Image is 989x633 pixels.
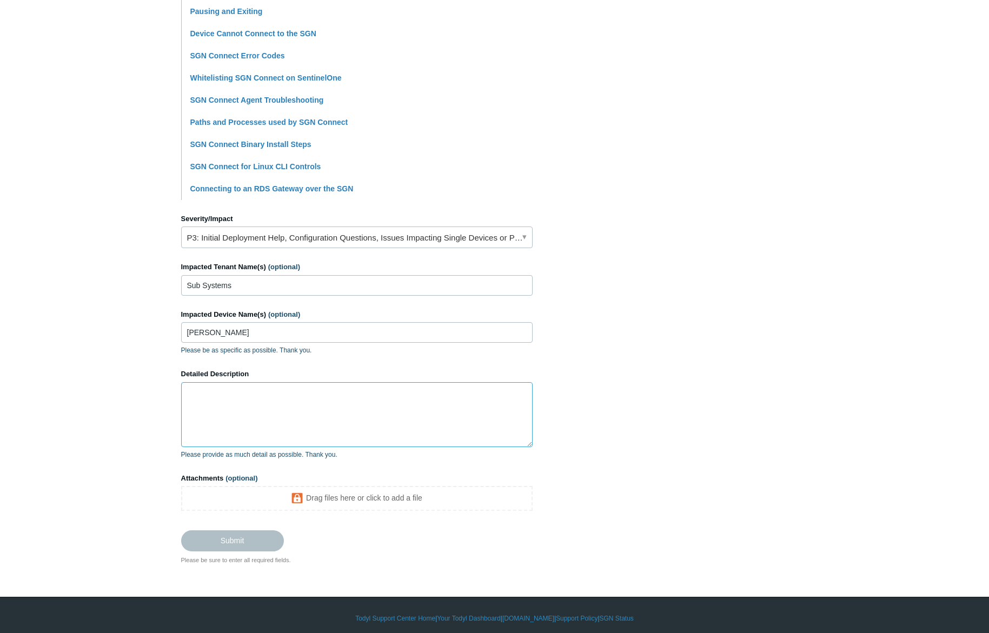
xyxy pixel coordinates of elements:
p: Please be as specific as possible. Thank you. [181,345,533,355]
label: Attachments [181,473,533,484]
a: SGN Connect Error Codes [190,51,285,60]
a: SGN Connect Agent Troubleshooting [190,96,324,104]
a: [DOMAIN_NAME] [502,614,554,623]
a: SGN Connect Binary Install Steps [190,140,311,149]
a: Your Todyl Dashboard [437,614,500,623]
a: SGN Connect for Linux CLI Controls [190,162,321,171]
a: Whitelisting SGN Connect on SentinelOne [190,74,342,82]
span: (optional) [225,474,257,482]
a: Support Policy [556,614,598,623]
label: Detailed Description [181,369,533,379]
a: SGN Status [600,614,634,623]
a: Device Cannot Connect to the SGN [190,29,316,38]
label: Severity/Impact [181,214,533,224]
span: (optional) [268,263,300,271]
input: Submit [181,530,284,551]
div: Please be sure to enter all required fields. [181,556,533,565]
label: Impacted Tenant Name(s) [181,262,533,272]
div: | | | | [181,614,808,623]
a: Todyl Support Center Home [355,614,435,623]
label: Impacted Device Name(s) [181,309,533,320]
p: Please provide as much detail as possible. Thank you. [181,450,533,459]
a: Paths and Processes used by SGN Connect [190,118,348,126]
a: Pausing and Exiting [190,7,263,16]
a: P3: Initial Deployment Help, Configuration Questions, Issues Impacting Single Devices or Past Out... [181,226,533,248]
span: (optional) [268,310,300,318]
a: Connecting to an RDS Gateway over the SGN [190,184,354,193]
